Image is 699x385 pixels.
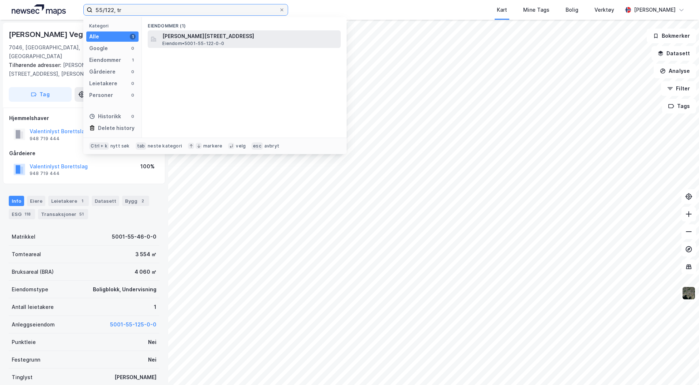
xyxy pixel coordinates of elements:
button: Bokmerker [647,29,696,43]
div: tab [136,142,147,150]
div: Eiendomstype [12,285,48,294]
div: Historikk [89,112,121,121]
div: Nei [148,355,156,364]
div: Kategori [89,23,139,29]
div: Eiendommer (1) [142,17,347,30]
div: Mine Tags [523,5,549,14]
div: 0 [130,69,136,75]
div: 0 [130,81,136,86]
button: Filter [661,81,696,96]
div: neste kategori [148,143,182,149]
div: 118 [23,210,32,218]
div: 948 719 444 [30,136,60,142]
div: Alle [89,32,99,41]
div: Transaksjoner [38,209,88,219]
div: nytt søk [110,143,130,149]
div: 51 [78,210,85,218]
div: Punktleie [12,338,36,347]
div: [PERSON_NAME] [634,5,676,14]
span: [PERSON_NAME][STREET_ADDRESS] [162,32,338,41]
div: 1 [130,57,136,63]
div: Eiendommer [89,56,121,64]
div: Boligblokk, Undervisning [93,285,156,294]
button: Datasett [651,46,696,61]
div: 948 719 444 [30,171,60,176]
div: 1 [79,197,86,205]
div: Info [9,196,24,206]
div: Bygg [122,196,149,206]
div: 2 [139,197,146,205]
div: Bruksareal (BRA) [12,268,54,276]
div: 0 [130,92,136,98]
button: Tag [9,87,72,102]
div: Google [89,44,108,53]
div: esc [252,142,263,150]
div: Antall leietakere [12,303,54,311]
span: Eiendom • 5001-55-122-0-0 [162,41,224,46]
div: 100% [140,162,155,171]
input: Søk på adresse, matrikkel, gårdeiere, leietakere eller personer [92,4,279,15]
div: Festegrunn [12,355,40,364]
div: Matrikkel [12,232,35,241]
div: 0 [130,45,136,51]
div: Bolig [566,5,578,14]
img: logo.a4113a55bc3d86da70a041830d287a7e.svg [12,4,66,15]
img: 9k= [682,286,696,300]
button: Analyse [654,64,696,78]
div: Leietakere [89,79,117,88]
div: Ctrl + k [89,142,109,150]
div: markere [203,143,222,149]
div: Anleggseiendom [12,320,55,329]
div: Delete history [98,124,135,132]
div: Tomteareal [12,250,41,259]
div: Hjemmelshaver [9,114,159,123]
div: Kontrollprogram for chat [662,350,699,385]
div: 5001-55-46-0-0 [112,232,156,241]
div: Eiere [27,196,45,206]
button: Tags [662,99,696,113]
div: Verktøy [594,5,614,14]
div: [PERSON_NAME] Veg 3b [9,29,95,40]
span: Tilhørende adresser: [9,62,63,68]
div: Tinglyst [12,373,33,382]
div: Gårdeiere [9,149,159,158]
div: Nei [148,338,156,347]
iframe: Chat Widget [662,350,699,385]
div: ESG [9,209,35,219]
div: 1 [130,34,136,40]
button: 5001-55-125-0-0 [110,320,156,329]
div: Gårdeiere [89,67,116,76]
div: Kart [497,5,507,14]
div: 7046, [GEOGRAPHIC_DATA], [GEOGRAPHIC_DATA] [9,43,104,61]
div: Personer [89,91,113,100]
div: 3 554 ㎡ [135,250,156,259]
div: velg [236,143,246,149]
div: 4 060 ㎡ [135,268,156,276]
div: [PERSON_NAME] Veg 3e, Anders [STREET_ADDRESS], [PERSON_NAME] Veg 3a [9,61,154,78]
div: avbryt [264,143,279,149]
div: [PERSON_NAME] [114,373,156,382]
div: 0 [130,113,136,119]
div: Leietakere [48,196,89,206]
div: Datasett [92,196,119,206]
div: 1 [154,303,156,311]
